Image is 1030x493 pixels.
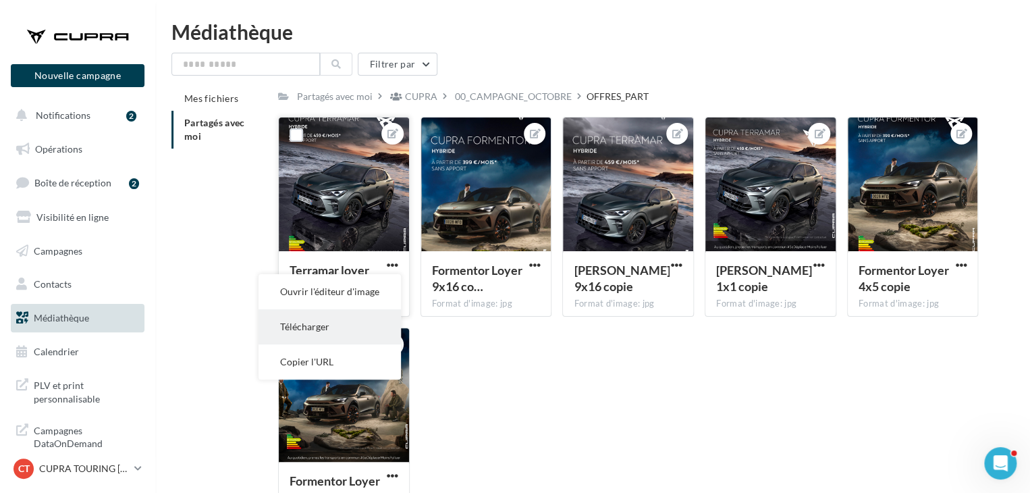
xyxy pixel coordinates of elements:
[574,263,670,294] span: Terramar Loyer 9x16 copie
[8,237,147,265] a: Campagnes
[455,90,572,103] div: 00_CAMPAGNE_OCTOBRE
[297,90,373,103] div: Partagés avec moi
[8,416,147,456] a: Campagnes DataOnDemand
[587,90,649,103] div: OFFRES_PART
[859,263,949,294] span: Formentor Loyer 4x5 copie
[8,203,147,232] a: Visibilité en ligne
[36,109,90,121] span: Notifications
[290,263,369,294] span: Terramar loyer 4x5 copie 2
[126,111,136,122] div: 2
[11,64,144,87] button: Nouvelle campagne
[432,298,541,310] div: Format d'image: jpg
[8,101,142,130] button: Notifications 2
[34,346,79,357] span: Calendrier
[358,53,437,76] button: Filtrer par
[859,298,967,310] div: Format d'image: jpg
[34,312,89,323] span: Médiathèque
[36,211,109,223] span: Visibilité en ligne
[184,117,245,142] span: Partagés avec moi
[8,304,147,332] a: Médiathèque
[34,278,72,290] span: Contacts
[129,178,139,189] div: 2
[259,274,401,309] button: Ouvrir l'éditeur d'image
[259,309,401,344] button: Télécharger
[35,143,82,155] span: Opérations
[8,168,147,197] a: Boîte de réception2
[432,263,522,294] span: Formentor Loyer 9x16 copie
[184,93,238,104] span: Mes fichiers
[574,298,682,310] div: Format d'image: jpg
[716,298,825,310] div: Format d'image: jpg
[34,421,139,450] span: Campagnes DataOnDemand
[34,177,111,188] span: Boîte de réception
[8,135,147,163] a: Opérations
[8,338,147,366] a: Calendrier
[34,376,139,405] span: PLV et print personnalisable
[18,462,30,475] span: CT
[259,344,401,380] button: Copier l'URL
[405,90,437,103] div: CUPRA
[39,462,129,475] p: CUPRA TOURING [GEOGRAPHIC_DATA]
[984,447,1017,479] iframe: Intercom live chat
[8,371,147,411] a: PLV et print personnalisable
[716,263,812,294] span: Terramar Loyer 1x1 copie
[34,244,82,256] span: Campagnes
[171,22,1014,42] div: Médiathèque
[11,456,144,482] a: CT CUPRA TOURING [GEOGRAPHIC_DATA]
[8,270,147,299] a: Contacts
